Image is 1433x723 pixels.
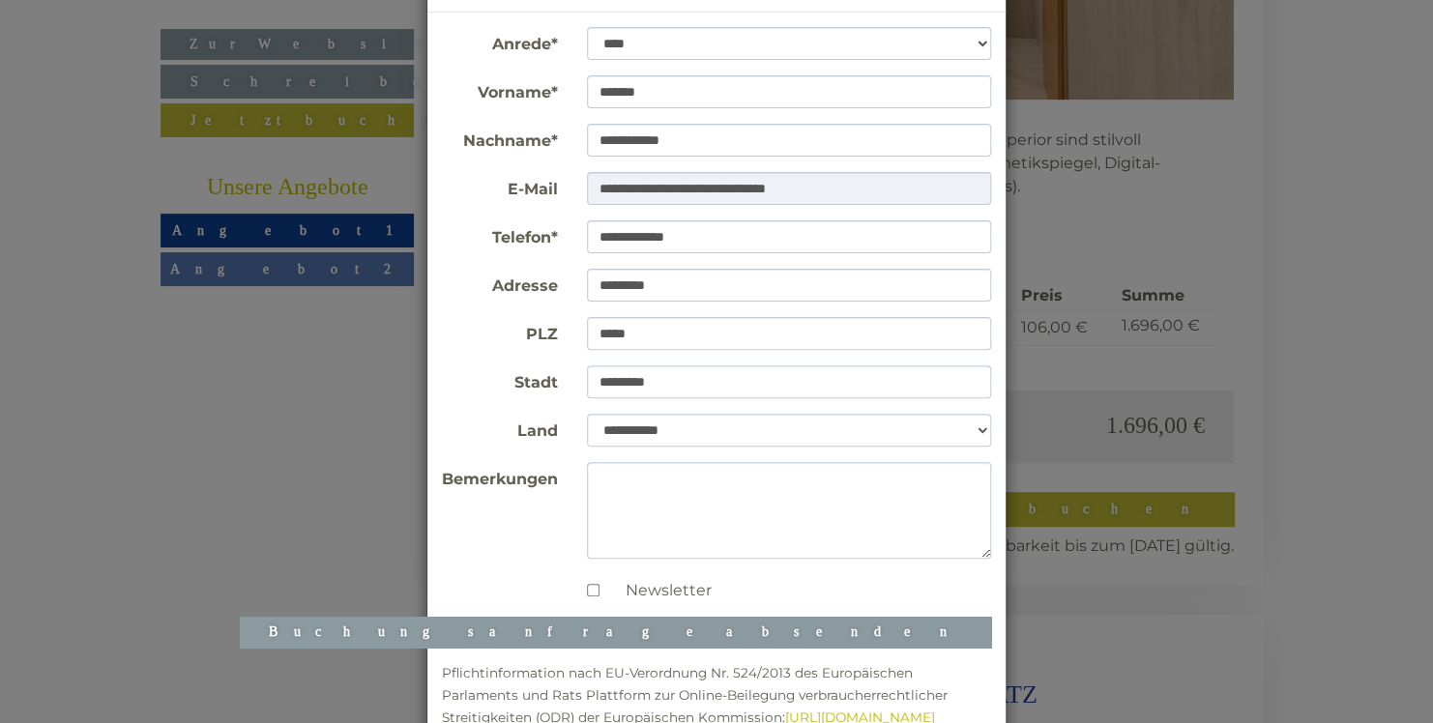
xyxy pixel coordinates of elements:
label: Vorname* [427,75,572,104]
label: Bemerkungen [427,462,572,491]
div: [GEOGRAPHIC_DATA] [29,56,347,72]
div: Guten Tag, wie können wir Ihnen helfen? [15,52,357,111]
label: Adresse [427,269,572,298]
label: Land [427,414,572,443]
small: 07:55 [29,94,347,107]
label: E-Mail [427,172,572,201]
button: Buchungsanfrage absenden [240,617,991,648]
div: [DATE] [344,14,419,47]
label: PLZ [427,317,572,346]
label: Newsletter [606,580,712,602]
button: Senden [523,509,762,543]
label: Anrede* [427,27,572,56]
label: Stadt [427,365,572,394]
label: Telefon* [427,220,572,249]
label: Nachname* [427,124,572,153]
